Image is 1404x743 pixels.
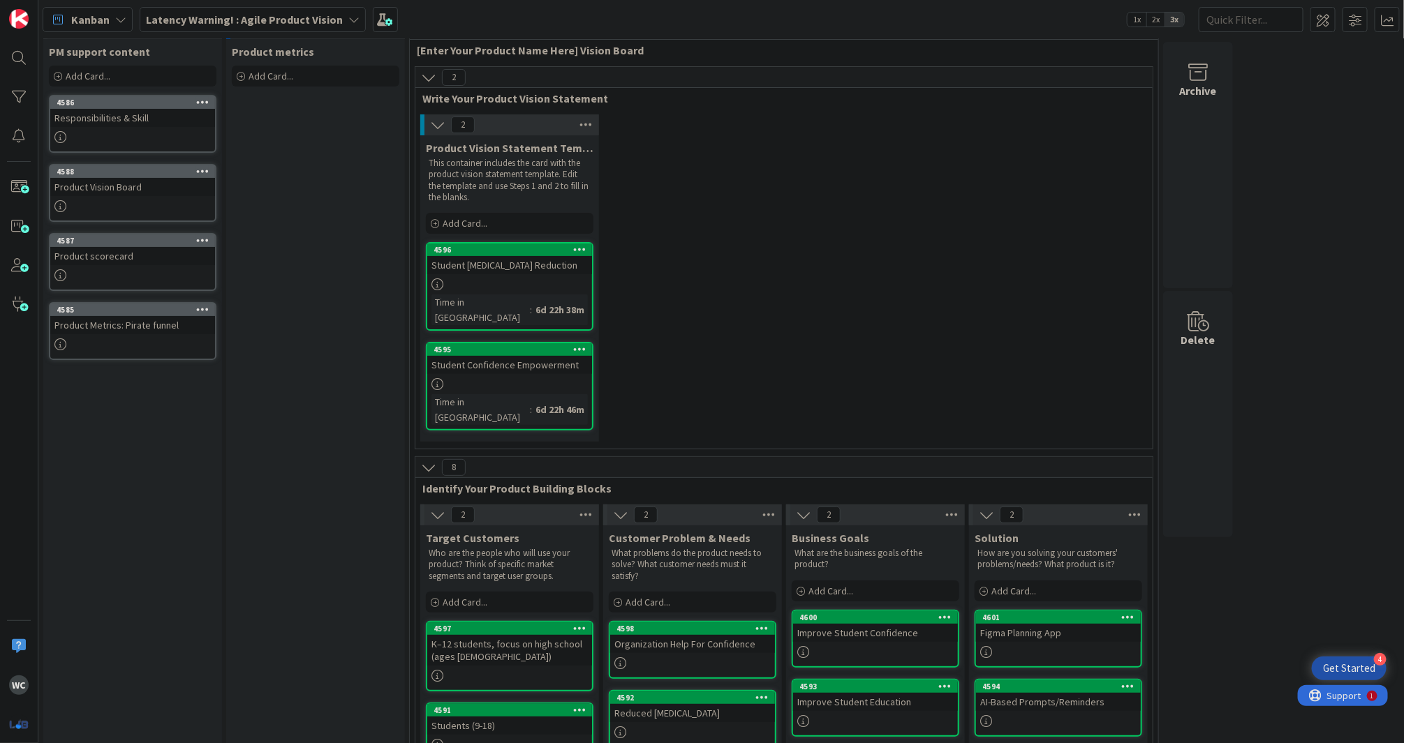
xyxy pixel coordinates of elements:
div: 4597K–12 students, focus on high school (ages [DEMOGRAPHIC_DATA]) [427,622,592,666]
span: 2x [1146,13,1165,27]
div: Product Vision Board [50,178,215,196]
b: Latency Warning! : Agile Product Vision [146,13,343,27]
span: Business Goals [792,531,869,545]
span: 2 [817,506,841,523]
div: 4594AI-Based Prompts/Reminders [976,680,1141,711]
a: 4585Product Metrics: Pirate funnel [49,302,216,360]
div: 4595Student Confidence Empowerment [427,343,592,374]
div: 4587Product scorecard [50,234,215,265]
div: 4592Reduced [MEDICAL_DATA] [610,691,775,722]
span: 2 [451,506,475,523]
div: Open Get Started checklist, remaining modules: 4 [1312,656,1387,680]
div: 4586Responsibilities & Skill [50,96,215,127]
div: Student [MEDICAL_DATA] Reduction [427,256,592,274]
div: 4588Product Vision Board [50,165,215,196]
p: What problems do the product needs to solve? What customer needs must it satisfy? [612,548,774,582]
a: 4595Student Confidence EmpowermentTime in [GEOGRAPHIC_DATA]:6d 22h 46m [426,342,593,430]
a: 4601Figma Planning App [975,610,1142,668]
div: 4585 [57,305,215,315]
a: 4597K–12 students, focus on high school (ages [DEMOGRAPHIC_DATA]) [426,621,593,691]
div: 4585 [50,303,215,316]
span: 2 [1000,506,1024,523]
div: 4595 [427,343,592,356]
p: Who are the people who will use your product? Think of specific market segments and target user g... [429,548,591,582]
a: 4594AI-Based Prompts/Reminders [975,679,1142,737]
span: Add Card... [808,585,853,597]
div: 4587 [57,236,215,246]
div: K–12 students, focus on high school (ages [DEMOGRAPHIC_DATA]) [427,635,592,666]
div: 4598 [616,624,775,633]
p: What are the business goals of the product? [795,548,956,571]
div: 4588 [57,167,215,177]
a: 4587Product scorecard [49,233,216,291]
div: Time in [GEOGRAPHIC_DATA] [431,394,530,425]
div: 4600 [793,611,958,624]
a: 4600Improve Student Confidence [792,610,959,668]
span: 1x [1128,13,1146,27]
div: 6d 22h 46m [532,402,588,417]
div: 4593 [793,680,958,693]
div: 4593Improve Student Education [793,680,958,711]
span: 8 [442,459,466,476]
span: Kanban [71,11,110,28]
span: Add Card... [443,596,487,608]
span: : [530,402,532,417]
a: 4596Student [MEDICAL_DATA] ReductionTime in [GEOGRAPHIC_DATA]:6d 22h 38m [426,242,593,331]
div: 4585Product Metrics: Pirate funnel [50,303,215,334]
div: 4598Organization Help For Confidence [610,622,775,653]
input: Quick Filter... [1199,7,1303,32]
span: PM support content [49,45,150,59]
span: Add Card... [249,70,293,82]
div: Time in [GEOGRAPHIC_DATA] [431,294,530,325]
div: Organization Help For Confidence [610,635,775,653]
span: Identify Your Product Building Blocks [422,481,1135,495]
img: avatar [9,714,29,734]
div: Students (9-18) [427,716,592,735]
span: Product Vision Statement Template [426,141,593,155]
div: 4601Figma Planning App [976,611,1141,642]
div: 4601 [976,611,1141,624]
a: 4598Organization Help For Confidence [609,621,776,679]
span: 3x [1165,13,1184,27]
div: 4598 [610,622,775,635]
span: Support [29,2,64,19]
div: 4591Students (9-18) [427,704,592,735]
div: Product scorecard [50,247,215,265]
span: : [530,302,532,317]
a: 4593Improve Student Education [792,679,959,737]
div: 4592 [610,691,775,704]
span: [Enter Your Product Name Here] Vision Board [417,43,1141,57]
span: 2 [451,117,475,133]
div: 4597 [434,624,592,633]
div: Product Metrics: Pirate funnel [50,316,215,334]
div: Responsibilities & Skill [50,109,215,127]
span: Add Card... [991,585,1036,597]
span: 2 [634,506,658,523]
div: 4595 [434,345,592,354]
div: 1 [73,6,76,17]
div: 4600Improve Student Confidence [793,611,958,642]
div: 4593 [799,682,958,691]
div: 4597 [427,622,592,635]
span: Solution [975,531,1019,545]
span: Add Card... [66,70,110,82]
img: Visit kanbanzone.com [9,9,29,29]
div: 4600 [799,613,958,622]
p: How are you solving your customers' problems/needs? What product is it? [977,548,1139,571]
span: Add Card... [443,217,487,230]
p: This container includes the card with the product vision statement template. Edit the template an... [429,158,591,203]
div: 4596Student [MEDICAL_DATA] Reduction [427,243,592,274]
span: 2 [442,69,466,86]
span: Target Customers [426,531,519,545]
div: 4591 [434,705,592,715]
div: 4592 [616,693,775,703]
div: Figma Planning App [976,624,1141,642]
div: 6d 22h 38m [532,302,588,317]
span: Customer Problem & Needs [609,531,751,545]
div: 4586 [50,96,215,109]
div: Reduced [MEDICAL_DATA] [610,704,775,722]
div: 4 [1374,653,1387,666]
div: 4588 [50,165,215,178]
div: Student Confidence Empowerment [427,356,592,374]
div: Delete [1181,331,1215,348]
